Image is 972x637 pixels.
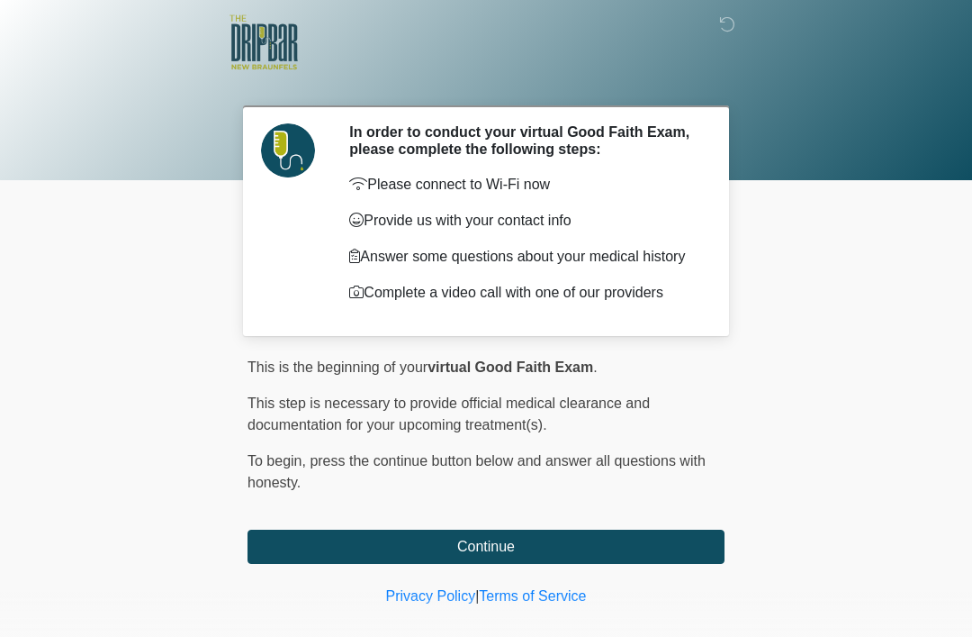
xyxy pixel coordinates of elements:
img: Agent Avatar [261,123,315,177]
span: This is the beginning of your [247,359,427,375]
a: Terms of Service [479,588,586,604]
a: Privacy Policy [386,588,476,604]
span: To begin, [247,453,310,469]
img: The DRIPBaR - New Braunfels Logo [229,14,298,72]
p: Answer some questions about your medical history [349,246,697,268]
span: This step is necessary to provide official medical clearance and documentation for your upcoming ... [247,396,650,432]
span: press the continue button below and answer all questions with honesty. [247,453,706,490]
p: Complete a video call with one of our providers [349,282,697,304]
p: Provide us with your contact info [349,210,697,232]
h2: In order to conduct your virtual Good Faith Exam, please complete the following steps: [349,123,697,158]
strong: virtual Good Faith Exam [427,359,593,375]
a: | [475,588,479,604]
span: . [593,359,597,375]
p: Please connect to Wi-Fi now [349,174,697,196]
button: Continue [247,530,724,564]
